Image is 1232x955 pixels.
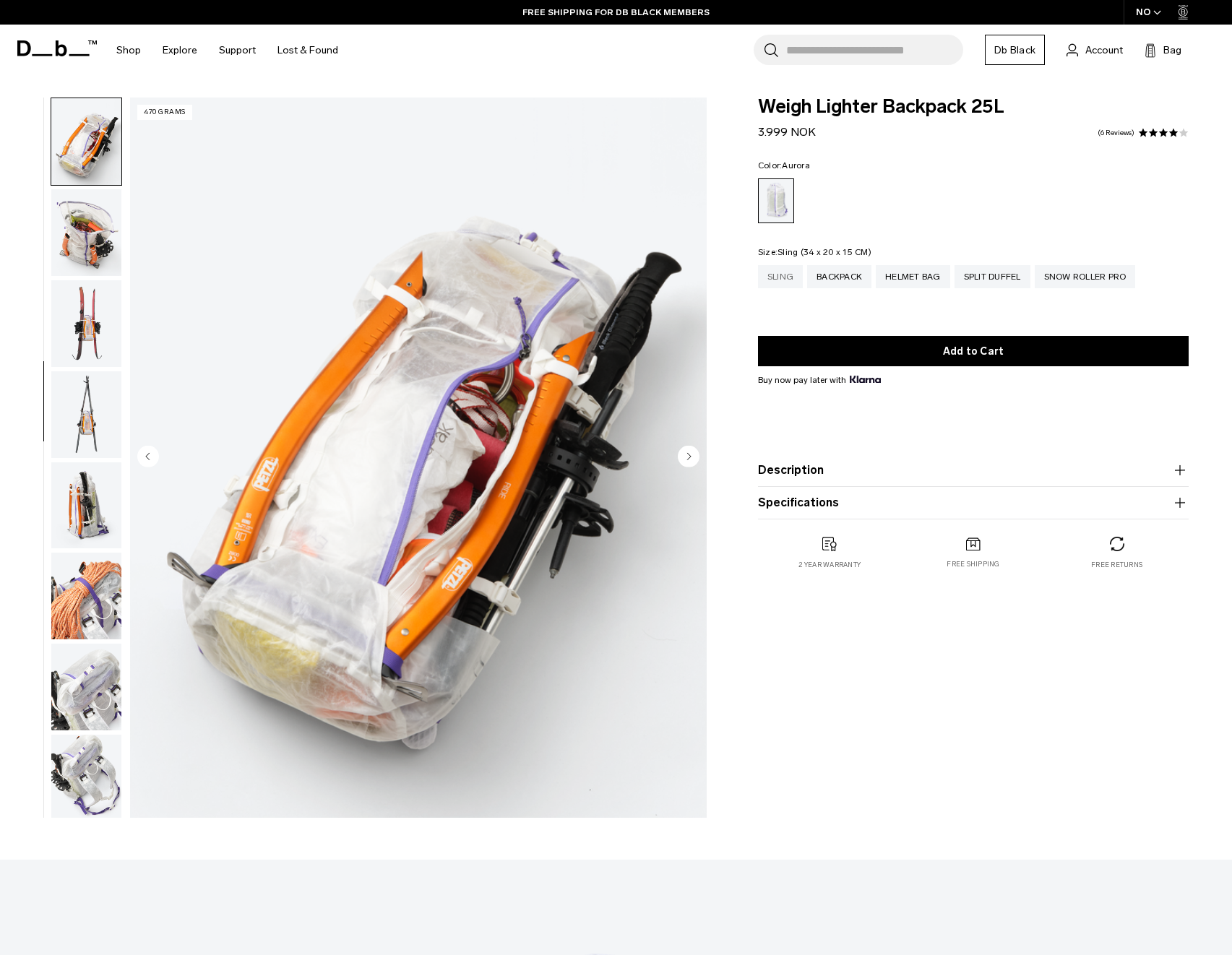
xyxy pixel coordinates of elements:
img: Weigh_Lighter_Backpack_25L_10.png [51,462,121,549]
button: Weigh_Lighter_Backpack_25L_8.png [51,280,122,368]
span: 3.999 NOK [758,125,816,139]
button: Weigh_Lighter_Backpack_25L_7.png [51,189,122,277]
span: Buy now pay later with [758,373,881,386]
p: Free shipping [947,559,999,569]
img: Weigh_Lighter_Backpack_25L_6.png [51,98,121,185]
a: Account [1067,41,1123,59]
button: Weigh_Lighter_Backpack_25L_13.png [51,734,122,822]
img: Weigh_Lighter_Backpack_25L_9.png [51,371,121,458]
button: Previous slide [137,445,159,470]
a: Split Duffel [955,265,1030,288]
nav: Main Navigation [105,25,349,76]
a: Shop [116,25,141,76]
span: Weigh Lighter Backpack 25L [758,98,1189,116]
a: Support [219,25,256,76]
button: Next slide [678,445,699,470]
span: Bag [1163,43,1181,58]
button: Bag [1145,41,1181,59]
a: Backpack [807,265,871,288]
a: Aurora [758,178,794,223]
img: Weigh_Lighter_Backpack_25L_7.png [51,189,121,276]
button: Weigh_Lighter_Backpack_25L_6.png [51,98,122,186]
button: Weigh_Lighter_Backpack_25L_9.png [51,371,122,459]
legend: Size: [758,248,871,256]
a: Db Black [985,35,1045,65]
span: Account [1085,43,1123,58]
legend: Color: [758,161,810,170]
button: Weigh_Lighter_Backpack_25L_11.png [51,552,122,640]
li: 8 / 18 [130,98,707,818]
a: Lost & Found [277,25,338,76]
a: 6 reviews [1098,129,1134,137]
a: Helmet Bag [876,265,950,288]
p: 470 grams [137,105,192,120]
img: Weigh_Lighter_Backpack_25L_11.png [51,553,121,639]
a: Explore [163,25,197,76]
a: Snow Roller Pro [1035,265,1136,288]
button: Specifications [758,494,1189,511]
img: {"height" => 20, "alt" => "Klarna"} [850,376,881,383]
button: Description [758,462,1189,479]
a: Sling [758,265,803,288]
button: Weigh_Lighter_Backpack_25L_12.png [51,643,122,731]
img: Weigh_Lighter_Backpack_25L_6.png [130,98,707,818]
button: Add to Cart [758,336,1189,366]
span: Aurora [782,160,810,170]
p: Free returns [1091,560,1142,570]
a: FREE SHIPPING FOR DB BLACK MEMBERS [522,6,710,19]
span: Sling (34 x 20 x 15 CM) [777,247,871,257]
img: Weigh_Lighter_Backpack_25L_8.png [51,280,121,367]
button: Weigh_Lighter_Backpack_25L_10.png [51,462,122,550]
img: Weigh_Lighter_Backpack_25L_13.png [51,735,121,821]
p: 2 year warranty [798,560,861,570]
img: Weigh_Lighter_Backpack_25L_12.png [51,644,121,730]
